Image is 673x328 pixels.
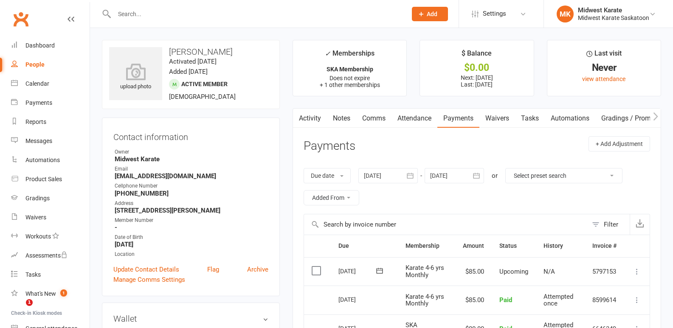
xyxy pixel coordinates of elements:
[25,176,62,182] div: Product Sales
[11,112,90,132] a: Reports
[113,314,268,323] h3: Wallet
[304,190,359,205] button: Added From
[578,6,649,14] div: Midwest Karate
[437,109,479,128] a: Payments
[325,48,375,64] div: Memberships
[25,137,52,144] div: Messages
[536,235,585,257] th: History
[338,293,377,306] div: [DATE]
[320,81,380,88] span: + 1 other memberships
[25,290,56,297] div: What's New
[293,109,327,128] a: Activity
[483,4,506,23] span: Settings
[325,50,330,58] i: ✓
[329,75,370,81] span: Does not expire
[25,195,50,202] div: Gradings
[589,136,650,151] button: + Add Adjustment
[455,286,492,314] td: $85.00
[169,58,217,65] time: Activated [DATE]
[115,199,268,207] div: Address
[11,265,90,284] a: Tasks
[391,109,437,128] a: Attendance
[585,257,624,286] td: 5797153
[115,224,268,231] strong: -
[25,233,51,240] div: Workouts
[115,216,268,224] div: Member Number
[109,63,162,91] div: upload photo
[169,68,208,76] time: Added [DATE]
[8,299,29,320] iframe: Intercom live chat
[113,264,179,275] a: Update Contact Details
[115,172,268,180] strong: [EMAIL_ADDRESS][DOMAIN_NAME]
[11,189,90,208] a: Gradings
[60,289,67,297] span: 1
[479,109,515,128] a: Waivers
[585,286,624,314] td: 8599614
[113,129,268,142] h3: Contact information
[11,151,90,170] a: Automations
[545,109,595,128] a: Automations
[462,48,492,63] div: $ Balance
[11,93,90,112] a: Payments
[247,264,268,275] a: Archive
[492,235,536,257] th: Status
[115,250,268,258] div: Location
[499,268,528,275] span: Upcoming
[26,299,33,306] span: 1
[11,132,90,151] a: Messages
[499,296,512,304] span: Paid
[604,219,618,230] div: Filter
[543,268,555,275] span: N/A
[11,284,90,303] a: What's New1
[557,6,574,22] div: MK
[455,235,492,257] th: Amount
[25,252,68,259] div: Assessments
[10,8,31,30] a: Clubworx
[115,165,268,173] div: Email
[115,182,268,190] div: Cellphone Number
[115,241,268,248] strong: [DATE]
[25,99,52,106] div: Payments
[304,140,355,153] h3: Payments
[455,257,492,286] td: $85.00
[555,63,653,72] div: Never
[25,271,41,278] div: Tasks
[543,293,573,308] span: Attempted once
[109,47,273,56] h3: [PERSON_NAME]
[11,246,90,265] a: Assessments
[181,81,228,87] span: Active member
[112,8,401,20] input: Search...
[427,11,437,17] span: Add
[11,55,90,74] a: People
[11,36,90,55] a: Dashboard
[113,275,185,285] a: Manage Comms Settings
[115,233,268,241] div: Date of Birth
[515,109,545,128] a: Tasks
[115,207,268,214] strong: [STREET_ADDRESS][PERSON_NAME]
[331,235,398,257] th: Due
[428,63,526,72] div: $0.00
[412,7,448,21] button: Add
[588,214,630,235] button: Filter
[25,61,45,68] div: People
[492,171,498,181] div: or
[356,109,391,128] a: Comms
[578,14,649,22] div: Midwest Karate Saskatoon
[25,157,60,163] div: Automations
[582,76,625,82] a: view attendance
[586,48,622,63] div: Last visit
[428,74,526,88] p: Next: [DATE] Last: [DATE]
[327,109,356,128] a: Notes
[25,214,46,221] div: Waivers
[405,293,444,308] span: Karate 4-6 yrs Monthly
[115,155,268,163] strong: Midwest Karate
[11,170,90,189] a: Product Sales
[169,93,236,101] span: [DEMOGRAPHIC_DATA]
[11,227,90,246] a: Workouts
[25,42,55,49] div: Dashboard
[405,264,444,279] span: Karate 4-6 yrs Monthly
[11,74,90,93] a: Calendar
[115,190,268,197] strong: [PHONE_NUMBER]
[338,264,377,278] div: [DATE]
[207,264,219,275] a: Flag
